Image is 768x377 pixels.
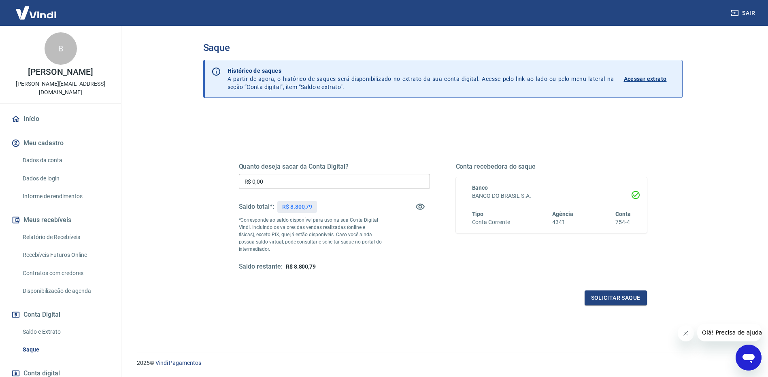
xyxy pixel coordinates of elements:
[456,163,647,171] h5: Conta recebedora do saque
[736,345,762,371] iframe: Botão para abrir a janela de mensagens
[10,0,62,25] img: Vindi
[203,42,683,53] h3: Saque
[729,6,758,21] button: Sair
[585,290,647,305] button: Solicitar saque
[19,247,111,263] a: Recebíveis Futuros Online
[28,68,93,76] p: [PERSON_NAME]
[5,6,68,12] span: Olá! Precisa de ajuda?
[697,324,762,341] iframe: Mensagem da empresa
[19,265,111,282] a: Contratos com credores
[6,80,115,97] p: [PERSON_NAME][EMAIL_ADDRESS][DOMAIN_NAME]
[472,184,488,191] span: Banco
[10,211,111,229] button: Meus recebíveis
[239,203,274,211] h5: Saldo total*:
[472,218,510,227] h6: Conta Corrente
[472,211,484,217] span: Tipo
[678,325,694,341] iframe: Fechar mensagem
[228,67,614,75] p: Histórico de saques
[624,67,676,91] a: Acessar extrato
[10,110,111,128] a: Início
[282,203,312,211] p: R$ 8.800,79
[19,341,111,358] a: Saque
[624,75,667,83] p: Acessar extrato
[137,359,749,367] p: 2025 ©
[19,170,111,187] a: Dados de login
[19,152,111,169] a: Dados da conta
[45,32,77,65] div: B
[19,188,111,205] a: Informe de rendimentos
[19,283,111,299] a: Disponibilização de agenda
[472,192,631,200] h6: BANCO DO BRASIL S.A.
[552,211,573,217] span: Agência
[239,216,382,253] p: *Corresponde ao saldo disponível para uso na sua Conta Digital Vindi. Incluindo os valores das ve...
[228,67,614,91] p: A partir de agora, o histórico de saques será disponibilizado no extrato da sua conta digital. Ac...
[155,360,201,366] a: Vindi Pagamentos
[19,324,111,340] a: Saldo e Extrato
[239,163,430,171] h5: Quanto deseja sacar da Conta Digital?
[239,263,283,271] h5: Saldo restante:
[19,229,111,246] a: Relatório de Recebíveis
[286,263,316,270] span: R$ 8.800,79
[615,218,631,227] h6: 754-4
[10,134,111,152] button: Meu cadastro
[552,218,573,227] h6: 4341
[615,211,631,217] span: Conta
[10,306,111,324] button: Conta Digital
